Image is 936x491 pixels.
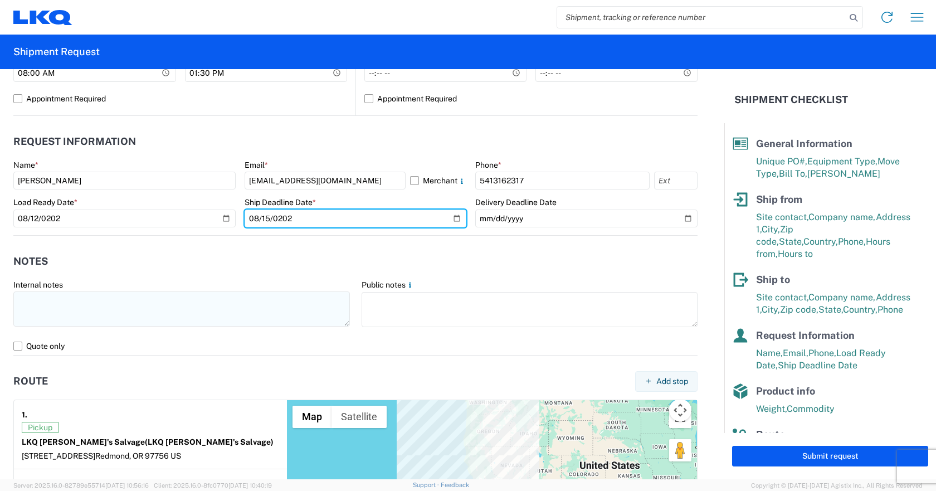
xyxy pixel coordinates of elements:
[808,292,876,303] span: Company name,
[838,236,866,247] span: Phone,
[364,90,698,108] label: Appointment Required
[13,197,77,207] label: Load Ready Date
[756,292,808,303] span: Site contact,
[557,7,846,28] input: Shipment, tracking or reference number
[475,160,501,170] label: Phone
[154,482,272,489] span: Client: 2025.16.0-8fc0770
[779,168,807,179] span: Bill To,
[413,482,441,488] a: Support
[877,304,903,315] span: Phone
[843,304,877,315] span: Country,
[756,274,790,285] span: Ship to
[228,482,272,489] span: [DATE] 10:40:19
[780,304,818,315] span: Zip code,
[362,280,415,290] label: Public notes
[145,437,274,446] span: (LKQ [PERSON_NAME]'s Salvage)
[756,156,807,167] span: Unique PO#,
[13,90,347,108] label: Appointment Required
[808,212,876,222] span: Company name,
[654,172,698,189] input: Ext
[756,385,815,397] span: Product info
[756,138,852,149] span: General Information
[669,439,691,461] button: Drag Pegman onto the map to open Street View
[778,249,813,259] span: Hours to
[751,480,923,490] span: Copyright © [DATE]-[DATE] Agistix Inc., All Rights Reserved
[787,404,835,414] span: Commodity
[245,160,268,170] label: Email
[807,168,880,179] span: [PERSON_NAME]
[656,376,688,387] span: Add stop
[22,477,29,491] strong: 2.
[13,45,100,59] h2: Shipment Request
[756,348,783,358] span: Name,
[734,93,848,106] h2: Shipment Checklist
[756,429,785,440] span: Route
[762,224,780,235] span: City,
[13,376,48,387] h2: Route
[22,451,95,460] span: [STREET_ADDRESS]
[441,482,469,488] a: Feedback
[13,256,48,267] h2: Notes
[807,156,877,167] span: Equipment Type,
[245,197,316,207] label: Ship Deadline Date
[13,136,136,147] h2: Request Information
[13,337,698,355] label: Quote only
[292,406,331,428] button: Show street map
[669,399,691,421] button: Map camera controls
[13,160,38,170] label: Name
[783,348,808,358] span: Email,
[13,280,63,290] label: Internal notes
[762,304,780,315] span: City,
[808,348,836,358] span: Phone,
[22,422,58,433] span: Pickup
[410,172,466,189] label: Merchant
[22,437,274,446] strong: LKQ [PERSON_NAME]'s Salvage
[13,482,149,489] span: Server: 2025.16.0-82789e55714
[779,236,803,247] span: State,
[105,482,149,489] span: [DATE] 10:56:16
[635,371,698,392] button: Add stop
[475,197,557,207] label: Delivery Deadline Date
[95,451,181,460] span: Redmond, OR 97756 US
[732,446,928,466] button: Submit request
[818,304,843,315] span: State,
[22,408,27,422] strong: 1.
[756,404,787,414] span: Weight,
[756,329,855,341] span: Request Information
[778,360,857,371] span: Ship Deadline Date
[803,236,838,247] span: Country,
[331,406,387,428] button: Show satellite imagery
[756,193,802,205] span: Ship from
[756,212,808,222] span: Site contact,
